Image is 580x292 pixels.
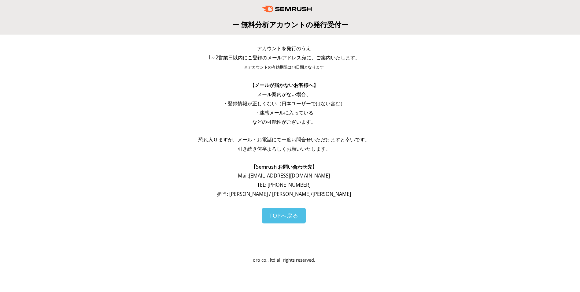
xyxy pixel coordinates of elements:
[244,65,324,70] span: ※アカウントの有効期限は14日間となります
[252,118,316,125] span: などの可能性がございます。
[250,82,318,88] span: 【メールが届かないお客様へ】
[269,212,298,219] span: TOPへ戻る
[257,91,311,98] span: メール案内がない場合、
[232,20,348,29] span: ー 無料分析アカウントの発行受付ー
[238,172,330,179] span: Mail: [EMAIL_ADDRESS][DOMAIN_NAME]
[238,145,331,152] span: 引き続き何卒よろしくお願いいたします。
[262,208,306,223] a: TOPへ戻る
[257,182,311,188] span: TEL: [PHONE_NUMBER]
[208,54,360,61] span: 1～2営業日以内にご登録のメールアドレス宛に、ご案内いたします。
[198,136,370,143] span: 恐れ入りますが、メール・お電話にて一度お問合せいただけますと幸いです。
[253,257,315,263] span: oro co., ltd all rights reserved.
[251,163,317,170] span: 【Semrush お問い合わせ先】
[257,45,311,52] span: アカウントを発行のうえ
[217,191,351,197] span: 担当: [PERSON_NAME] / [PERSON_NAME]/[PERSON_NAME]
[255,109,313,116] span: ・迷惑メールに入っている
[223,100,345,107] span: ・登録情報が正しくない（日本ユーザーではない含む）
